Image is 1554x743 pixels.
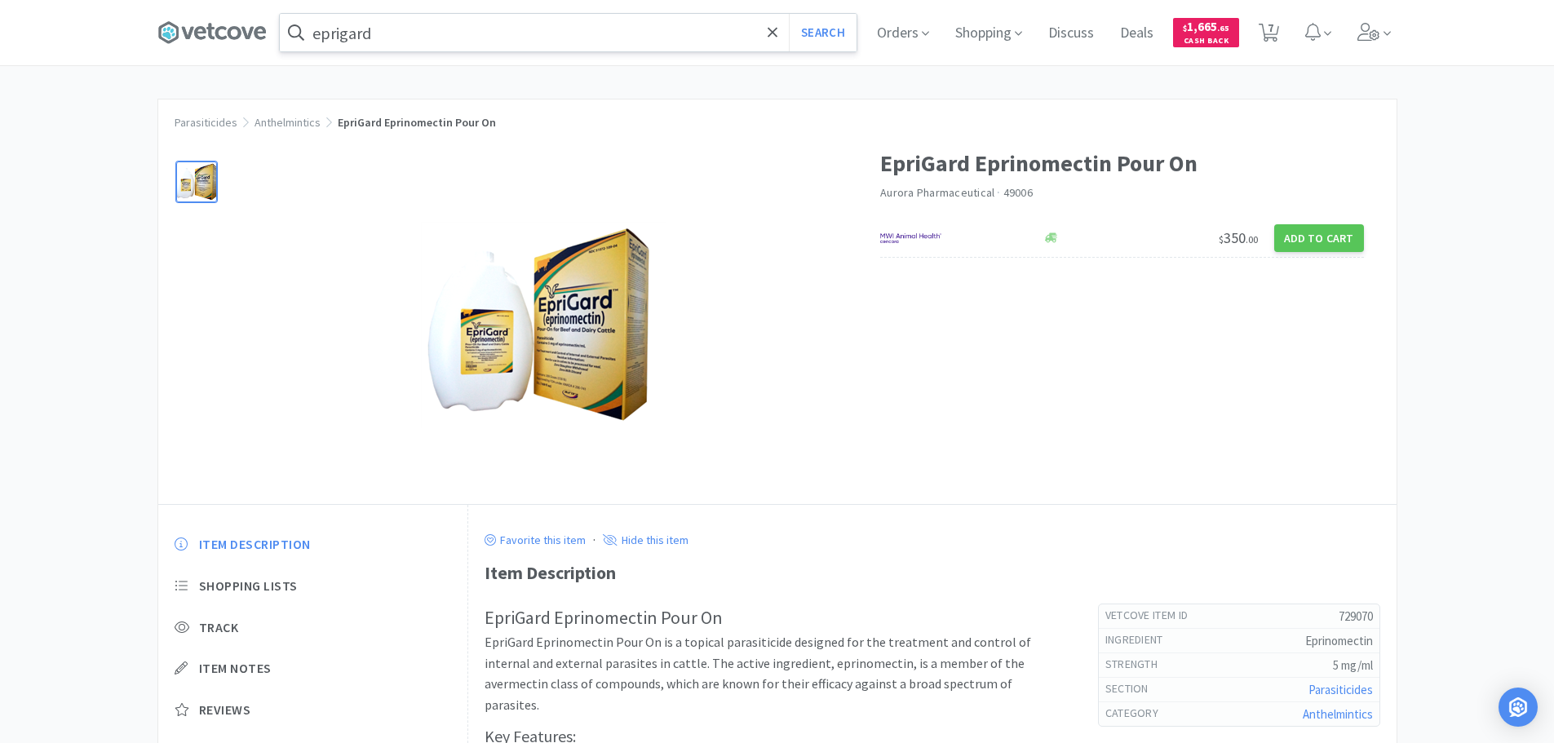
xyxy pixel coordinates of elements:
div: Item Description [485,559,1380,587]
p: Hide this item [618,533,688,547]
span: Item Description [199,536,311,553]
p: Favorite this item [496,533,586,547]
span: · [997,185,1000,200]
h6: strength [1105,657,1171,673]
span: . 00 [1246,233,1258,245]
button: Search [789,14,857,51]
span: . 65 [1217,23,1229,33]
span: 1,665 [1183,19,1229,34]
img: bd2f2e7f72964bde9c46001b323e065c_504534.png [421,222,666,428]
a: Anthelmintics [255,115,321,130]
button: Add to Cart [1274,224,1364,252]
h5: 729070 [1201,608,1372,625]
span: Reviews [199,701,251,719]
span: EpriGard Eprinomectin Pour On [338,115,496,130]
h1: EpriGard Eprinomectin Pour On [880,145,1364,182]
h6: Section [1105,681,1162,697]
h2: EpriGard Eprinomectin Pour On [485,604,1065,632]
span: 350 [1219,228,1258,247]
span: $ [1183,23,1187,33]
p: EpriGard Eprinomectin Pour On is a topical parasiticide designed for the treatment and control of... [485,632,1065,715]
span: Item Notes [199,660,272,677]
div: Open Intercom Messenger [1499,688,1538,727]
a: Deals [1113,26,1160,41]
span: Shopping Lists [199,577,298,595]
span: Track [199,619,239,636]
span: 49006 [1003,185,1033,200]
h5: 5 mg/ml [1171,657,1372,674]
a: $1,665.65Cash Back [1173,11,1239,55]
span: Cash Back [1183,37,1229,47]
span: $ [1219,233,1224,245]
h6: Category [1105,705,1171,722]
a: Anthelmintics [1303,706,1373,722]
a: Discuss [1042,26,1100,41]
a: Parasiticides [175,115,237,130]
a: Parasiticides [1308,682,1373,697]
a: Aurora Pharmaceutical [880,185,994,200]
h6: Vetcove Item Id [1105,608,1202,624]
input: Search by item, sku, manufacturer, ingredient, size... [280,14,857,51]
h5: Eprinomectin [1176,632,1373,649]
h6: ingredient [1105,632,1176,648]
a: 7 [1252,28,1286,42]
img: f6b2451649754179b5b4e0c70c3f7cb0_2.png [880,226,941,250]
div: · [593,529,595,551]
